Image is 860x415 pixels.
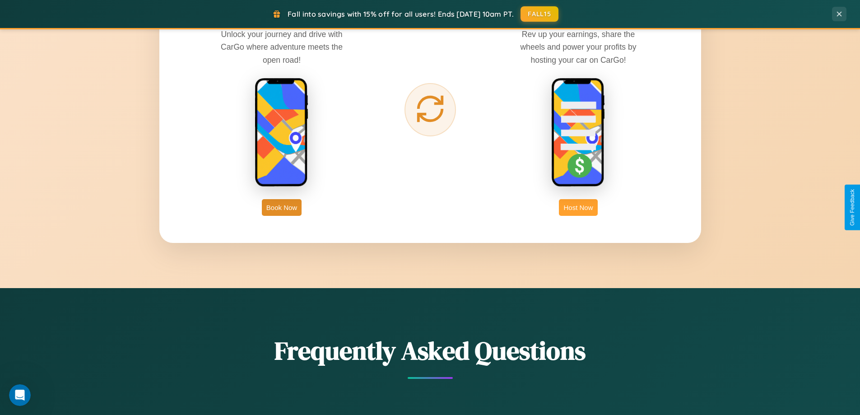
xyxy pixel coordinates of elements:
button: Host Now [559,199,597,216]
img: host phone [551,78,605,188]
div: Give Feedback [849,189,855,226]
button: FALL15 [521,6,558,22]
h2: Frequently Asked Questions [159,333,701,368]
p: Unlock your journey and drive with CarGo where adventure meets the open road! [214,28,349,66]
img: rent phone [255,78,309,188]
button: Book Now [262,199,302,216]
iframe: Intercom live chat [9,384,31,406]
p: Rev up your earnings, share the wheels and power your profits by hosting your car on CarGo! [511,28,646,66]
span: Fall into savings with 15% off for all users! Ends [DATE] 10am PT. [288,9,514,19]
